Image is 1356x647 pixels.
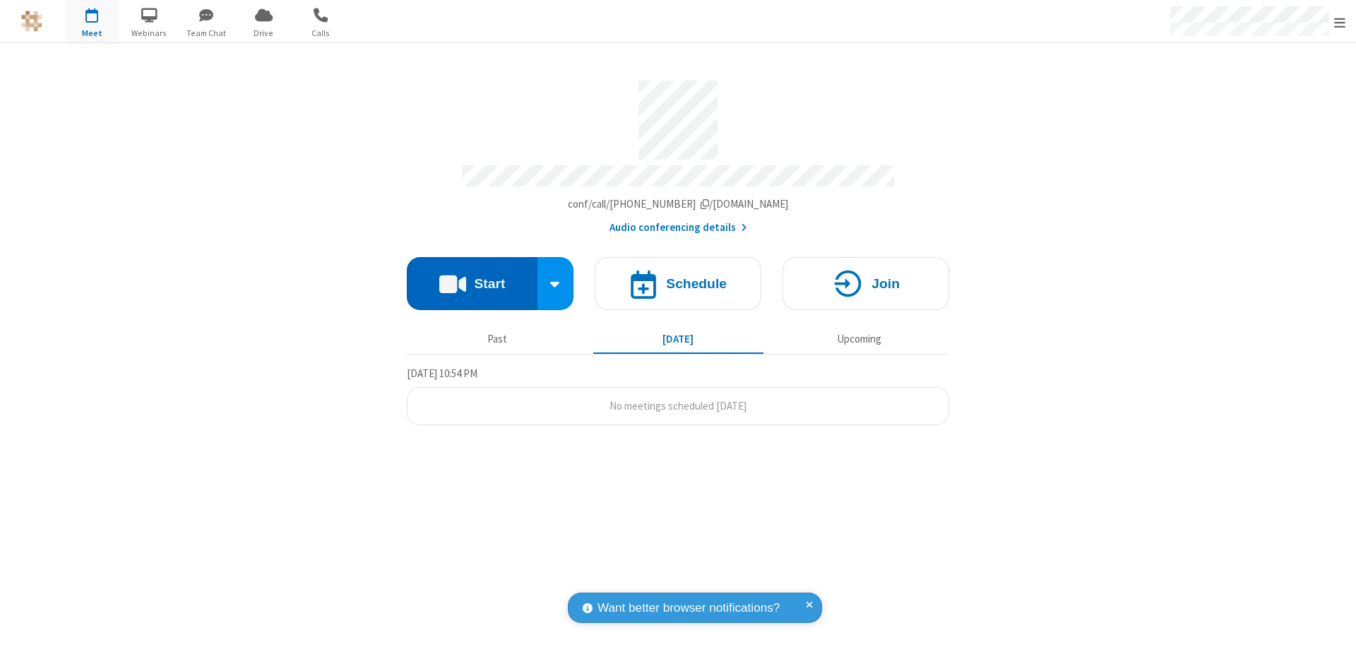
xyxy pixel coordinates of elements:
[609,399,747,412] span: No meetings scheduled [DATE]
[66,27,119,40] span: Meet
[568,196,789,213] button: Copy my meeting room linkCopy my meeting room link
[123,27,176,40] span: Webinars
[609,220,747,236] button: Audio conferencing details
[597,599,780,617] span: Want better browser notifications?
[295,27,347,40] span: Calls
[595,257,761,310] button: Schedule
[407,257,537,310] button: Start
[474,277,505,290] h4: Start
[21,11,42,32] img: QA Selenium DO NOT DELETE OR CHANGE
[407,70,949,236] section: Account details
[537,257,574,310] div: Start conference options
[412,326,583,352] button: Past
[568,197,789,210] span: Copy my meeting room link
[237,27,290,40] span: Drive
[407,365,949,426] section: Today's Meetings
[666,277,727,290] h4: Schedule
[407,367,477,380] span: [DATE] 10:54 PM
[593,326,763,352] button: [DATE]
[774,326,944,352] button: Upcoming
[783,257,949,310] button: Join
[872,277,900,290] h4: Join
[180,27,233,40] span: Team Chat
